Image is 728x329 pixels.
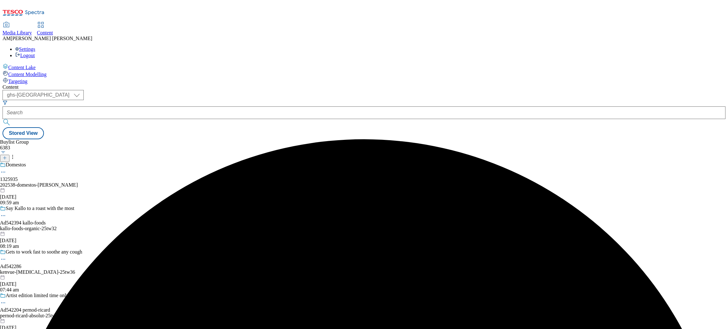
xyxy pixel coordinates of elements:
[37,30,53,35] span: Content
[3,30,32,35] span: Media Library
[3,84,725,90] div: Content
[15,53,35,58] a: Logout
[8,72,46,77] span: Content Modelling
[3,77,725,84] a: Targeting
[37,22,53,36] a: Content
[3,100,8,105] svg: Search Filters
[3,127,44,139] button: Stored View
[6,293,69,298] div: Artist edition limited time only
[11,36,92,41] span: [PERSON_NAME] [PERSON_NAME]
[6,249,82,255] div: Gets to work fast to soothe any cough
[6,206,74,211] div: Say Kallo to a roast with the most
[3,22,32,36] a: Media Library
[3,63,725,70] a: Content Lake
[8,79,27,84] span: Targeting
[3,36,11,41] span: AM
[3,70,725,77] a: Content Modelling
[15,46,35,52] a: Settings
[6,162,26,168] div: Domestos
[8,65,36,70] span: Content Lake
[3,106,725,119] input: Search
